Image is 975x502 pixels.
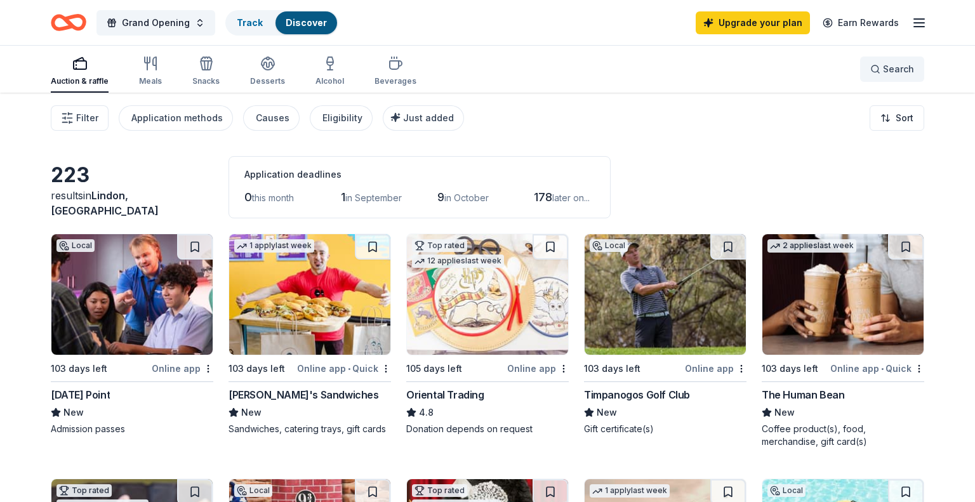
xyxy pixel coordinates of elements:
[437,190,444,204] span: 9
[244,190,252,204] span: 0
[383,105,464,131] button: Just added
[250,76,285,86] div: Desserts
[590,484,670,498] div: 1 apply last week
[412,484,467,497] div: Top rated
[762,361,818,376] div: 103 days left
[375,51,416,93] button: Beverages
[229,234,391,435] a: Image for Ike's Sandwiches1 applylast week103 days leftOnline app•Quick[PERSON_NAME]'s Sandwiches...
[881,364,884,374] span: •
[310,105,373,131] button: Eligibility
[406,423,569,435] div: Donation depends on request
[243,105,300,131] button: Causes
[341,190,345,204] span: 1
[256,110,289,126] div: Causes
[51,8,86,37] a: Home
[192,76,220,86] div: Snacks
[76,110,98,126] span: Filter
[774,405,795,420] span: New
[584,423,746,435] div: Gift certificate(s)
[192,51,220,93] button: Snacks
[131,110,223,126] div: Application methods
[152,360,213,376] div: Online app
[237,17,263,28] a: Track
[860,56,924,82] button: Search
[51,423,213,435] div: Admission passes
[584,361,640,376] div: 103 days left
[51,234,213,355] img: Image for Thanksgiving Point
[51,234,213,435] a: Image for Thanksgiving PointLocal103 days leftOnline app[DATE] PointNewAdmission passes
[229,387,379,402] div: [PERSON_NAME]'s Sandwiches
[590,239,628,252] div: Local
[241,405,262,420] span: New
[56,484,112,497] div: Top rated
[345,192,402,203] span: in September
[585,234,746,355] img: Image for Timpanogos Golf Club
[762,423,924,448] div: Coffee product(s), food, merchandise, gift card(s)
[96,10,215,36] button: Grand Opening
[597,405,617,420] span: New
[51,189,159,217] span: in
[412,239,467,252] div: Top rated
[51,162,213,188] div: 223
[63,405,84,420] span: New
[252,192,294,203] span: this month
[234,239,314,253] div: 1 apply last week
[225,10,338,36] button: TrackDiscover
[767,484,806,497] div: Local
[444,192,489,203] span: in October
[234,484,272,497] div: Local
[584,234,746,435] a: Image for Timpanogos Golf Club Local103 days leftOnline appTimpanogos Golf ClubNewGift certificat...
[322,110,362,126] div: Eligibility
[139,51,162,93] button: Meals
[419,405,434,420] span: 4.8
[139,76,162,86] div: Meals
[51,188,213,218] div: results
[229,423,391,435] div: Sandwiches, catering trays, gift cards
[229,234,390,355] img: Image for Ike's Sandwiches
[406,387,484,402] div: Oriental Trading
[815,11,906,34] a: Earn Rewards
[696,11,810,34] a: Upgrade your plan
[883,62,914,77] span: Search
[348,364,350,374] span: •
[406,234,569,435] a: Image for Oriental TradingTop rated12 applieslast week105 days leftOnline appOriental Trading4.8D...
[896,110,913,126] span: Sort
[412,254,504,268] div: 12 applies last week
[767,239,856,253] div: 2 applies last week
[507,360,569,376] div: Online app
[51,51,109,93] button: Auction & raffle
[56,239,95,252] div: Local
[830,360,924,376] div: Online app Quick
[534,190,552,204] span: 178
[870,105,924,131] button: Sort
[762,234,924,355] img: Image for The Human Bean
[286,17,327,28] a: Discover
[315,76,344,86] div: Alcohol
[51,387,110,402] div: [DATE] Point
[762,234,924,448] a: Image for The Human Bean2 applieslast week103 days leftOnline app•QuickThe Human BeanNewCoffee pr...
[119,105,233,131] button: Application methods
[244,167,595,182] div: Application deadlines
[406,361,462,376] div: 105 days left
[250,51,285,93] button: Desserts
[229,361,285,376] div: 103 days left
[51,361,107,376] div: 103 days left
[51,105,109,131] button: Filter
[403,112,454,123] span: Just added
[315,51,344,93] button: Alcohol
[407,234,568,355] img: Image for Oriental Trading
[122,15,190,30] span: Grand Opening
[552,192,590,203] span: later on...
[375,76,416,86] div: Beverages
[51,76,109,86] div: Auction & raffle
[51,189,159,217] span: Lindon, [GEOGRAPHIC_DATA]
[685,360,746,376] div: Online app
[584,387,690,402] div: Timpanogos Golf Club
[762,387,844,402] div: The Human Bean
[297,360,391,376] div: Online app Quick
